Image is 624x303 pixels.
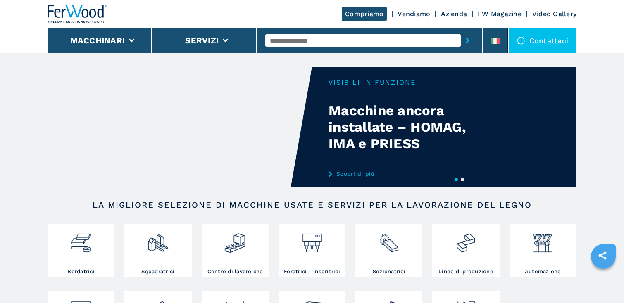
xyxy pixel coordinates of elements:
[70,226,92,254] img: bordatrici_1.png
[355,224,422,277] a: Sezionatrici
[141,268,174,275] h3: Squadratrici
[509,28,577,53] div: Contattaci
[342,7,387,21] a: Compriamo
[202,224,269,277] a: Centro di lavoro cnc
[224,226,246,254] img: centro_di_lavoro_cnc_2.png
[147,226,169,254] img: squadratrici_2.png
[398,10,430,18] a: Vendiamo
[329,170,491,177] a: Scopri di più
[517,36,525,45] img: Contattaci
[185,36,219,45] button: Servizi
[301,226,323,254] img: foratrici_inseritrici_2.png
[124,224,191,277] a: Squadratrici
[478,10,522,18] a: FW Magazine
[70,36,125,45] button: Macchinari
[438,268,493,275] h3: Linee di produzione
[373,268,405,275] h3: Sezionatrici
[532,10,576,18] a: Video Gallery
[455,226,477,254] img: linee_di_produzione_2.png
[455,178,458,181] button: 1
[510,224,576,277] a: Automazione
[207,268,263,275] h3: Centro di lavoro cnc
[67,268,95,275] h3: Bordatrici
[378,226,400,254] img: sezionatrici_2.png
[525,268,561,275] h3: Automazione
[279,224,345,277] a: Foratrici - inseritrici
[284,268,340,275] h3: Foratrici - inseritrici
[592,245,613,266] a: sharethis
[48,67,312,187] video: Your browser does not support the video tag.
[74,200,550,210] h2: LA MIGLIORE SELEZIONE DI MACCHINE USATE E SERVIZI PER LA LAVORAZIONE DEL LEGNO
[461,178,464,181] button: 2
[461,31,474,50] button: submit-button
[432,224,499,277] a: Linee di produzione
[441,10,467,18] a: Azienda
[48,224,114,277] a: Bordatrici
[48,5,107,23] img: Ferwood
[532,226,554,254] img: automazione.png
